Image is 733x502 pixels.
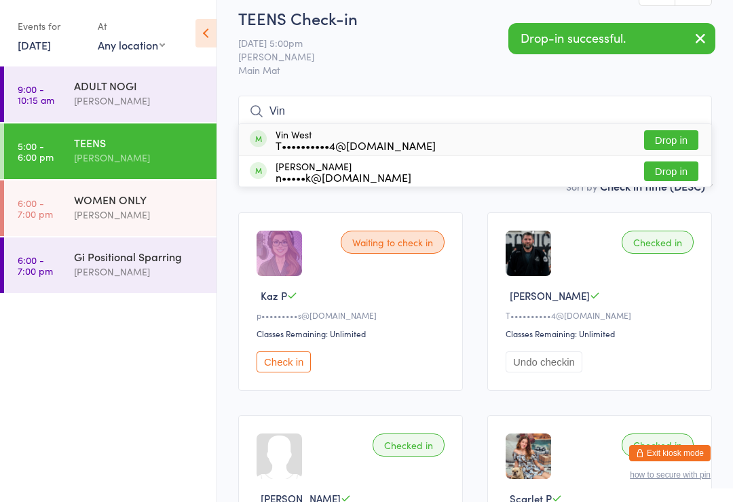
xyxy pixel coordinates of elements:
[74,249,205,264] div: Gi Positional Sparring
[74,150,205,166] div: [PERSON_NAME]
[644,130,698,150] button: Drop in
[373,433,445,457] div: Checked in
[18,37,51,52] a: [DATE]
[257,309,449,321] div: p•••••••••s@[DOMAIN_NAME]
[341,231,445,254] div: Waiting to check in
[506,231,551,276] img: image1745408167.png
[18,140,54,162] time: 5:00 - 6:00 pm
[238,63,712,77] span: Main Mat
[74,192,205,207] div: WOMEN ONLY
[238,50,691,63] span: [PERSON_NAME]
[18,254,53,276] time: 6:00 - 7:00 pm
[506,328,698,339] div: Classes Remaining: Unlimited
[74,207,205,223] div: [PERSON_NAME]
[18,15,84,37] div: Events for
[629,445,711,461] button: Exit kiosk mode
[644,161,698,181] button: Drop in
[257,351,311,372] button: Check in
[630,470,711,480] button: how to secure with pin
[276,129,436,151] div: Vin West
[238,96,712,127] input: Search
[508,23,715,54] div: Drop-in successful.
[510,288,590,303] span: [PERSON_NAME]
[506,433,551,479] img: image1732779137.png
[506,309,698,321] div: T••••••••••4@[DOMAIN_NAME]
[276,140,436,151] div: T••••••••••4@[DOMAIN_NAME]
[74,264,205,279] div: [PERSON_NAME]
[276,172,411,182] div: n•••••k@[DOMAIN_NAME]
[261,288,287,303] span: Kaz P
[276,161,411,182] div: [PERSON_NAME]
[238,7,712,29] h2: TEENS Check-in
[506,351,582,372] button: Undo checkin
[18,197,53,219] time: 6:00 - 7:00 pm
[4,237,217,293] a: 6:00 -7:00 pmGi Positional Sparring[PERSON_NAME]
[98,15,165,37] div: At
[4,123,217,179] a: 5:00 -6:00 pmTEENS[PERSON_NAME]
[74,78,205,93] div: ADULT NOGI
[622,231,694,254] div: Checked in
[4,180,217,236] a: 6:00 -7:00 pmWOMEN ONLY[PERSON_NAME]
[18,83,54,105] time: 9:00 - 10:15 am
[74,93,205,109] div: [PERSON_NAME]
[4,66,217,122] a: 9:00 -10:15 amADULT NOGI[PERSON_NAME]
[622,433,694,457] div: Checked in
[257,231,302,276] img: image1732779061.png
[74,135,205,150] div: TEENS
[238,36,691,50] span: [DATE] 5:00pm
[98,37,165,52] div: Any location
[257,328,449,339] div: Classes Remaining: Unlimited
